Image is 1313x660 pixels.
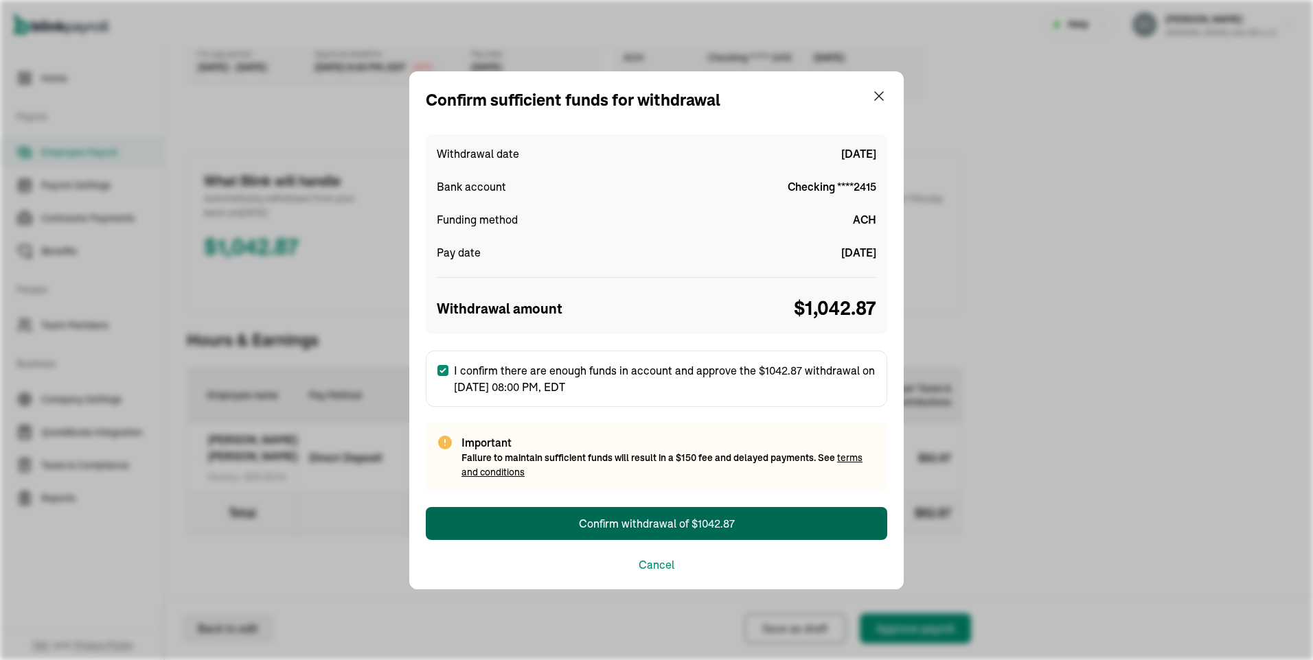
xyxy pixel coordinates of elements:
input: I confirm there are enough funds in account and approve the $1042.87 withdrawal on [DATE] 08:00 P... [437,365,448,376]
span: Bank account [437,178,506,195]
span: Pay date [437,244,481,261]
span: ACH [853,211,876,228]
span: Withdrawal amount [437,298,562,319]
span: [DATE] [841,145,876,162]
span: Important [461,434,876,451]
label: I confirm there are enough funds in account and approve the $1042.87 withdrawal on [DATE] 08:00 P... [426,351,887,407]
span: Failure to maintain sufficient funds will result in a $150 fee and delayed payments. See [461,451,863,478]
div: Confirm sufficient funds for withdrawal [426,88,720,113]
button: Cancel [639,556,674,573]
div: Confirm withdrawal of $1042.87 [579,515,735,532]
span: Funding method [437,211,518,228]
span: Withdrawal date [437,145,519,162]
span: [DATE] [841,244,876,261]
a: terms and conditions [461,451,863,478]
span: $ 1,042.87 [794,294,876,323]
button: Confirm withdrawal of $1042.87 [426,507,887,540]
